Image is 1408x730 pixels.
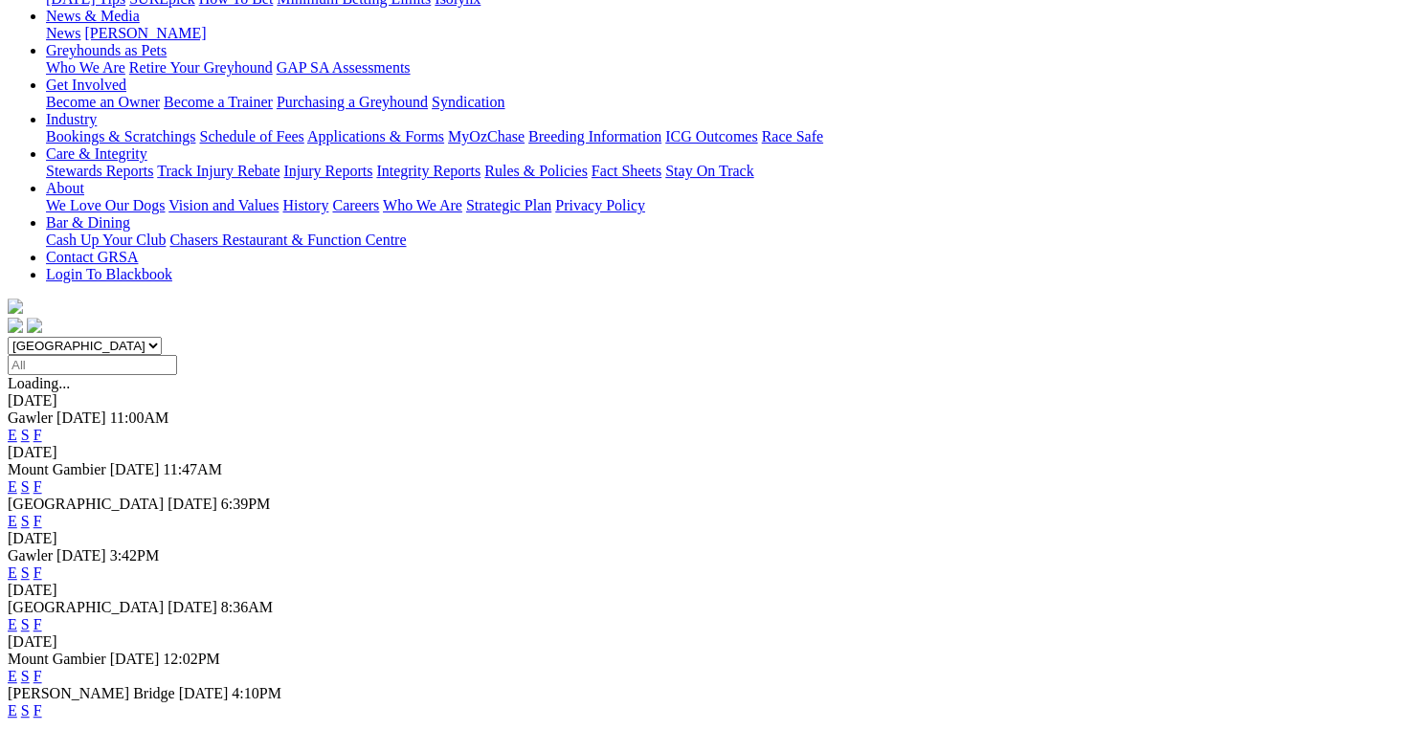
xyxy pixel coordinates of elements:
[383,197,462,213] a: Who We Are
[157,163,279,179] a: Track Injury Rebate
[8,318,23,333] img: facebook.svg
[21,702,30,719] a: S
[307,128,444,144] a: Applications & Forms
[8,547,53,564] span: Gawler
[46,94,1400,111] div: Get Involved
[46,214,130,231] a: Bar & Dining
[232,685,281,701] span: 4:10PM
[46,197,165,213] a: We Love Our Dogs
[34,513,42,529] a: F
[168,197,279,213] a: Vision and Values
[34,616,42,632] a: F
[282,197,328,213] a: History
[27,318,42,333] img: twitter.svg
[8,616,17,632] a: E
[164,94,273,110] a: Become a Trainer
[46,128,195,144] a: Bookings & Scratchings
[21,427,30,443] a: S
[8,496,164,512] span: [GEOGRAPHIC_DATA]
[8,478,17,495] a: E
[761,128,822,144] a: Race Safe
[163,651,220,667] span: 12:02PM
[332,197,379,213] a: Careers
[34,668,42,684] a: F
[110,461,160,477] span: [DATE]
[277,59,411,76] a: GAP SA Assessments
[179,685,229,701] span: [DATE]
[8,651,106,667] span: Mount Gambier
[46,77,126,93] a: Get Involved
[8,355,177,375] input: Select date
[34,478,42,495] a: F
[46,42,167,58] a: Greyhounds as Pets
[46,128,1400,145] div: Industry
[8,530,1400,547] div: [DATE]
[8,685,175,701] span: [PERSON_NAME] Bridge
[34,427,42,443] a: F
[46,145,147,162] a: Care & Integrity
[46,59,125,76] a: Who We Are
[8,375,70,391] span: Loading...
[168,496,217,512] span: [DATE]
[277,94,428,110] a: Purchasing a Greyhound
[432,94,504,110] a: Syndication
[168,599,217,615] span: [DATE]
[46,197,1400,214] div: About
[56,409,106,426] span: [DATE]
[46,25,80,41] a: News
[592,163,661,179] a: Fact Sheets
[169,232,406,248] a: Chasers Restaurant & Function Centre
[21,668,30,684] a: S
[8,633,1400,651] div: [DATE]
[46,59,1400,77] div: Greyhounds as Pets
[665,163,753,179] a: Stay On Track
[484,163,588,179] a: Rules & Policies
[84,25,206,41] a: [PERSON_NAME]
[34,702,42,719] a: F
[46,94,160,110] a: Become an Owner
[163,461,222,477] span: 11:47AM
[21,616,30,632] a: S
[129,59,273,76] a: Retire Your Greyhound
[8,668,17,684] a: E
[46,111,97,127] a: Industry
[221,599,273,615] span: 8:36AM
[34,564,42,581] a: F
[221,496,271,512] span: 6:39PM
[8,299,23,314] img: logo-grsa-white.png
[8,461,106,477] span: Mount Gambier
[8,444,1400,461] div: [DATE]
[466,197,551,213] a: Strategic Plan
[665,128,757,144] a: ICG Outcomes
[46,163,1400,180] div: Care & Integrity
[8,564,17,581] a: E
[8,702,17,719] a: E
[8,513,17,529] a: E
[46,266,172,282] a: Login To Blackbook
[46,8,140,24] a: News & Media
[46,232,1400,249] div: Bar & Dining
[110,409,169,426] span: 11:00AM
[46,163,153,179] a: Stewards Reports
[46,249,138,265] a: Contact GRSA
[21,564,30,581] a: S
[528,128,661,144] a: Breeding Information
[283,163,372,179] a: Injury Reports
[110,651,160,667] span: [DATE]
[46,25,1400,42] div: News & Media
[8,599,164,615] span: [GEOGRAPHIC_DATA]
[8,392,1400,409] div: [DATE]
[21,513,30,529] a: S
[46,232,166,248] a: Cash Up Your Club
[376,163,481,179] a: Integrity Reports
[555,197,645,213] a: Privacy Policy
[46,180,84,196] a: About
[8,409,53,426] span: Gawler
[8,582,1400,599] div: [DATE]
[56,547,106,564] span: [DATE]
[110,547,160,564] span: 3:42PM
[199,128,303,144] a: Schedule of Fees
[21,478,30,495] a: S
[448,128,525,144] a: MyOzChase
[8,427,17,443] a: E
